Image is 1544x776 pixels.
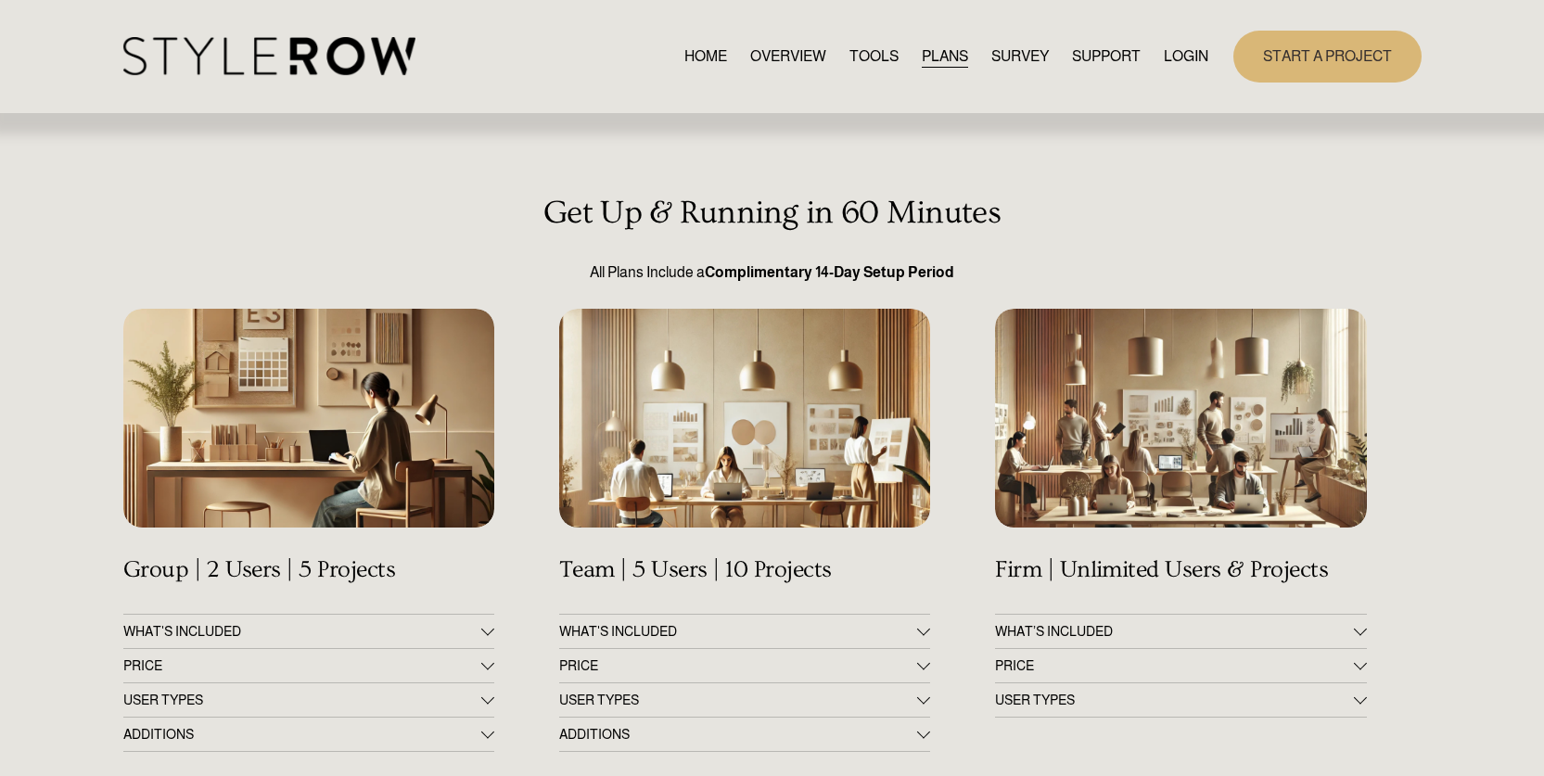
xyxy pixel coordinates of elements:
button: ADDITIONS [123,718,494,751]
button: WHAT'S INCLUDED [123,615,494,648]
span: SUPPORT [1072,45,1141,68]
span: PRICE [123,658,481,673]
a: START A PROJECT [1233,31,1422,82]
span: ADDITIONS [559,727,917,742]
button: PRICE [995,649,1366,682]
a: SURVEY [991,44,1049,69]
h3: Get Up & Running in 60 Minutes [123,195,1422,232]
a: HOME [684,44,727,69]
a: OVERVIEW [750,44,826,69]
a: TOOLS [849,44,899,69]
span: USER TYPES [995,693,1353,707]
button: USER TYPES [995,683,1366,717]
button: USER TYPES [559,683,930,717]
h4: Team | 5 Users | 10 Projects [559,556,930,584]
img: StyleRow [123,37,415,75]
span: WHAT’S INCLUDED [995,624,1353,639]
a: folder dropdown [1072,44,1141,69]
span: USER TYPES [559,693,917,707]
span: WHAT'S INCLUDED [559,624,917,639]
button: PRICE [123,649,494,682]
h4: Firm | Unlimited Users & Projects [995,556,1366,584]
button: USER TYPES [123,683,494,717]
span: USER TYPES [123,693,481,707]
a: PLANS [922,44,968,69]
button: WHAT’S INCLUDED [995,615,1366,648]
strong: Complimentary 14-Day Setup Period [705,264,954,280]
a: LOGIN [1164,44,1208,69]
button: WHAT'S INCLUDED [559,615,930,648]
h4: Group | 2 Users | 5 Projects [123,556,494,584]
p: All Plans Include a [123,261,1422,284]
button: ADDITIONS [559,718,930,751]
span: WHAT'S INCLUDED [123,624,481,639]
span: ADDITIONS [123,727,481,742]
button: PRICE [559,649,930,682]
span: PRICE [559,658,917,673]
span: PRICE [995,658,1353,673]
